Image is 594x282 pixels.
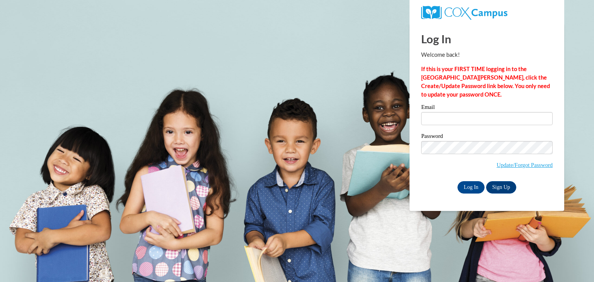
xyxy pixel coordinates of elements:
[421,9,507,15] a: COX Campus
[421,104,553,112] label: Email
[486,181,516,194] a: Sign Up
[421,6,507,20] img: COX Campus
[497,162,553,168] a: Update/Forgot Password
[421,31,553,47] h1: Log In
[457,181,485,194] input: Log In
[421,66,550,98] strong: If this is your FIRST TIME logging in to the [GEOGRAPHIC_DATA][PERSON_NAME], click the Create/Upd...
[421,133,553,141] label: Password
[421,51,553,59] p: Welcome back!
